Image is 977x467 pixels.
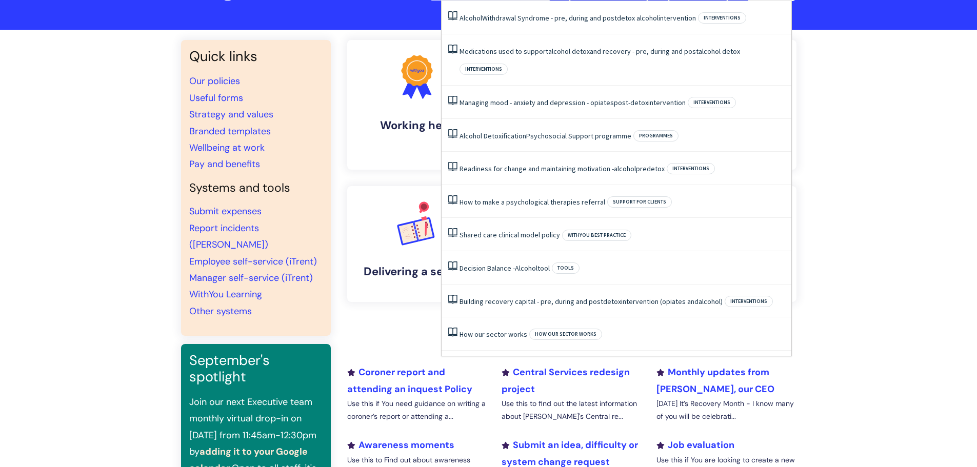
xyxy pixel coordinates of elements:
[656,439,734,451] a: Job evaluation
[636,13,659,23] span: alcohol
[603,297,621,306] span: detox
[667,163,715,174] span: Interventions
[460,98,686,107] a: Managing mood - anxiety and depression - opiatespost-detoxintervention
[460,131,631,140] a: Alcohol DetoxificationPsychosocial Support programme
[347,335,796,354] h2: Recently added or updated
[189,92,243,104] a: Useful forms
[189,288,262,300] a: WithYou Learning
[688,97,736,108] span: Interventions
[607,196,672,208] span: Support for clients
[722,47,740,56] span: detox
[699,47,721,56] span: alcohol
[548,47,570,56] span: alcohol
[515,263,537,273] span: Alcohol
[460,330,527,339] a: How our sector works
[189,141,265,154] a: Wellbeing at work
[484,131,526,140] span: Detoxification
[347,40,487,170] a: Working here
[189,205,262,217] a: Submit expenses
[699,297,723,306] span: alcohol)
[355,119,478,132] h4: Working here
[347,439,454,451] a: Awareness moments
[647,164,665,173] span: detox
[502,366,630,395] a: Central Services redesign project
[614,164,636,173] span: alcohol
[633,130,679,141] span: Programmes
[698,12,746,24] span: Interventions
[189,305,252,317] a: Other systems
[355,265,478,278] h4: Delivering a service
[529,329,602,340] span: How our sector works
[460,13,482,23] span: Alcohol
[189,181,323,195] h4: Systems and tools
[656,366,774,395] a: Monthly updates from [PERSON_NAME], our CEO
[460,263,550,273] a: Decision Balance -Alcoholtool
[562,230,631,241] span: WithYou best practice
[460,64,508,75] span: Interventions
[656,397,796,423] p: [DATE] It’s Recovery Month - I know many of you will be celebrati...
[460,13,696,23] a: AlcoholWithdrawal Syndrome - pre, during and postdetox alcoholintervention
[460,197,605,207] a: How to make a psychological therapies referral
[460,230,560,239] a: Shared care clinical model policy
[347,366,472,395] a: Coroner report and attending an inquest Policy
[189,48,323,65] h3: Quick links
[189,108,273,120] a: Strategy and values
[460,297,723,306] a: Building recovery capital - pre, during and postdetoxintervention (opiates andalcohol)
[189,272,313,284] a: Manager self-service (iTrent)
[617,13,635,23] span: detox
[347,186,487,302] a: Delivering a service
[460,164,665,173] a: Readiness for change and maintaining motivation -alcoholpredetox
[502,397,641,423] p: Use this to find out the latest information about [PERSON_NAME]'s Central re...
[189,222,268,251] a: Report incidents ([PERSON_NAME])
[572,47,590,56] span: detox
[460,47,740,56] a: Medications used to supportalcohol detoxand recovery - pre, during and postalcohol detox
[725,296,773,307] span: Interventions
[614,98,648,107] span: post-detox
[552,262,580,274] span: Tools
[189,158,260,170] a: Pay and benefits
[189,255,317,268] a: Employee self-service (iTrent)
[189,125,271,137] a: Branded templates
[460,131,482,140] span: Alcohol
[189,75,240,87] a: Our policies
[189,352,323,385] h3: September's spotlight
[347,397,487,423] p: Use this if You need guidance on writing a coroner’s report or attending a...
